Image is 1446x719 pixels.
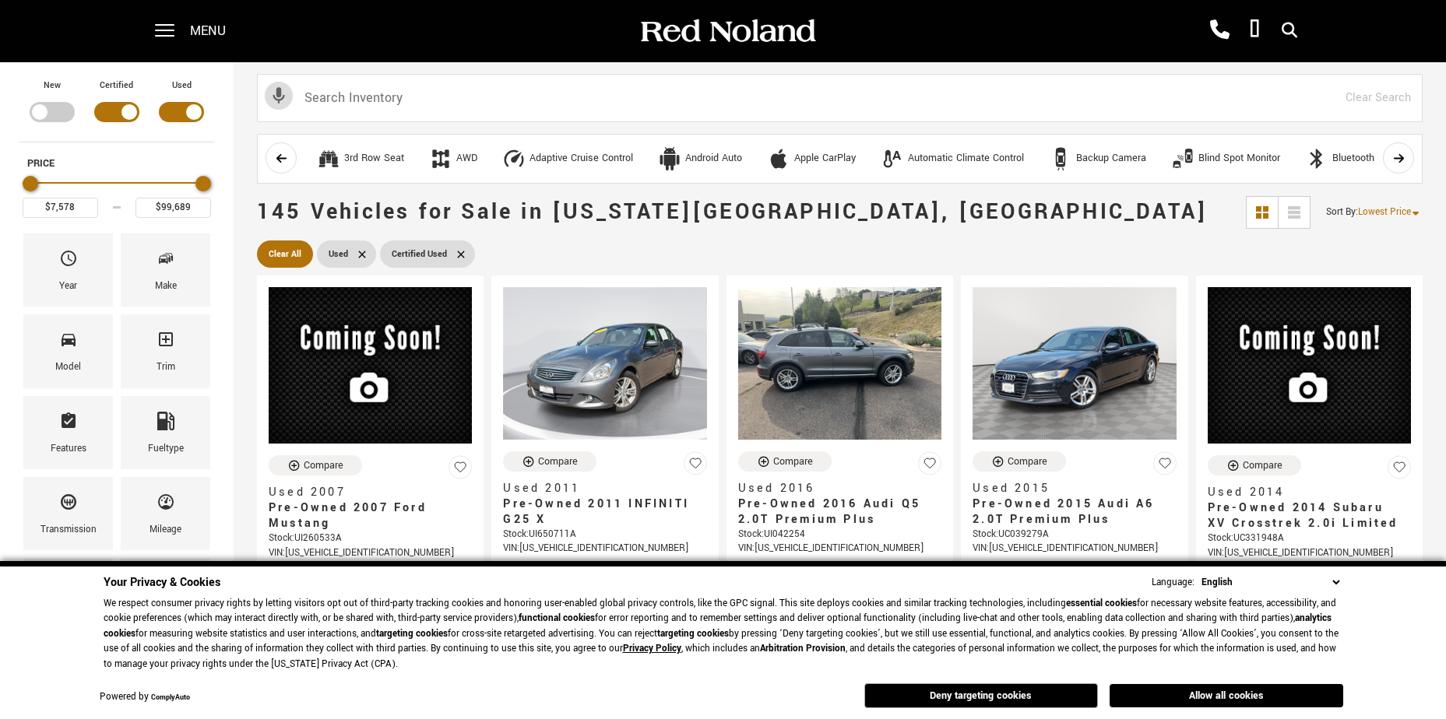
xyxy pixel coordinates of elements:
div: FueltypeFueltype [121,396,210,469]
span: Pre-Owned 2014 Subaru XV Crosstrek 2.0i Limited [1208,500,1399,531]
div: Bluetooth [1332,152,1374,166]
span: Used [329,244,348,264]
span: Used 2016 [738,481,930,496]
p: We respect consumer privacy rights by letting visitors opt out of third-party tracking cookies an... [104,596,1343,672]
div: VIN: [US_VEHICLE_IDENTIFICATION_NUMBER] [503,542,706,556]
div: Apple CarPlay [794,152,856,166]
div: Apple CarPlay [767,147,790,170]
div: Stock : UC039279A [973,528,1176,542]
div: Android Auto [685,152,742,166]
div: Make [155,278,177,295]
span: Trim [157,326,175,359]
button: Compare Vehicle [1208,455,1301,475]
div: Compare [538,454,578,468]
div: Powered by [100,693,190,703]
div: ColorColor [121,558,210,631]
div: Adaptive Cruise Control [529,152,633,166]
button: AWDAWD [420,142,486,175]
label: Certified [100,78,133,93]
div: Compare [773,454,813,468]
span: Sort By : [1326,205,1358,219]
button: Apple CarPlayApple CarPlay [758,142,864,175]
span: Used 2011 [503,481,695,496]
div: Year [59,278,77,295]
div: AWD [456,152,477,166]
div: Blind Spot Monitor [1198,152,1280,166]
span: Your Privacy & Cookies [104,574,220,591]
div: Filter by Vehicle Type [19,78,214,142]
button: Save Vehicle [449,455,472,486]
div: Stock : UI042254 [738,528,941,542]
span: Used 2015 [973,481,1164,496]
div: 3rd Row Seat [317,147,340,170]
span: Certified Used [392,244,447,264]
input: Maximum [135,198,211,218]
button: Allow all cookies [1110,684,1343,707]
label: New [44,78,61,93]
a: Privacy Policy [623,642,681,655]
span: Pre-Owned 2015 Audi A6 2.0T Premium Plus [973,496,1164,528]
img: Red Noland Auto Group [638,18,817,45]
div: Compare [1243,458,1282,472]
button: Save Vehicle [684,451,707,482]
div: VIN: [US_VEHICLE_IDENTIFICATION_NUMBER] [738,542,941,556]
a: Used 2016Pre-Owned 2016 Audi Q5 2.0T Premium Plus [738,481,941,528]
img: 2011 INFINITI G25 X [503,287,706,440]
div: MakeMake [121,233,210,307]
strong: functional cookies [519,612,595,625]
div: EngineEngine [23,558,113,631]
div: YearYear [23,233,113,307]
button: BluetoothBluetooth [1296,142,1383,175]
span: Pre-Owned 2011 INFINITI G25 X [503,496,695,528]
strong: targeting cookies [376,627,448,640]
h5: Price [27,156,206,170]
div: Fueltype [148,440,184,458]
div: Price [23,170,211,218]
button: Backup CameraBackup Camera [1040,142,1155,175]
button: Adaptive Cruise ControlAdaptive Cruise Control [494,142,642,175]
button: Save Vehicle [1153,451,1177,482]
button: Android AutoAndroid Auto [649,142,751,175]
span: 145 Vehicles for Sale in [US_STATE][GEOGRAPHIC_DATA], [GEOGRAPHIC_DATA] [257,197,1208,227]
span: Clear All [269,244,301,264]
div: Model [55,359,81,376]
div: Features [51,440,86,458]
img: 2007 Ford Mustang [269,287,472,444]
span: Year [59,245,78,278]
button: Save Vehicle [918,451,941,482]
label: Used [172,78,192,93]
input: Search Inventory [257,74,1423,122]
div: Transmission [40,521,97,538]
button: Save Vehicle [1388,455,1411,486]
button: Deny targeting cookies [864,683,1098,708]
div: AWD [429,147,452,170]
button: scroll right [1383,142,1414,174]
input: Minimum [23,198,98,218]
span: Pre-Owned 2007 Ford Mustang [269,500,460,531]
strong: essential cookies [1066,597,1137,610]
span: Pre-Owned 2016 Audi Q5 2.0T Premium Plus [738,496,930,528]
div: Automatic Climate Control [908,152,1024,166]
div: Adaptive Cruise Control [502,147,526,170]
button: Compare Vehicle [973,451,1066,472]
div: MileageMileage [121,477,210,550]
div: Stock : UC331948A [1208,531,1411,545]
div: Minimum Price [23,176,38,191]
div: Trim [157,359,175,376]
a: Used 2014Pre-Owned 2014 Subaru XV Crosstrek 2.0i Limited [1208,485,1411,531]
div: ModelModel [23,314,113,388]
div: 3rd Row Seat [344,152,404,166]
a: Used 2011Pre-Owned 2011 INFINITI G25 X [503,481,706,528]
button: 3rd Row Seat3rd Row Seat [308,142,413,175]
button: Compare Vehicle [503,451,596,472]
svg: Click to toggle on voice search [265,82,293,110]
button: Automatic Climate ControlAutomatic Climate Control [872,142,1033,175]
span: Fueltype [157,408,175,440]
div: Backup Camera [1076,152,1146,166]
a: ComplyAuto [151,693,190,703]
span: Model [59,326,78,359]
button: Compare Vehicle [269,455,362,475]
span: Used 2014 [1208,485,1399,500]
div: Android Auto [658,147,681,170]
